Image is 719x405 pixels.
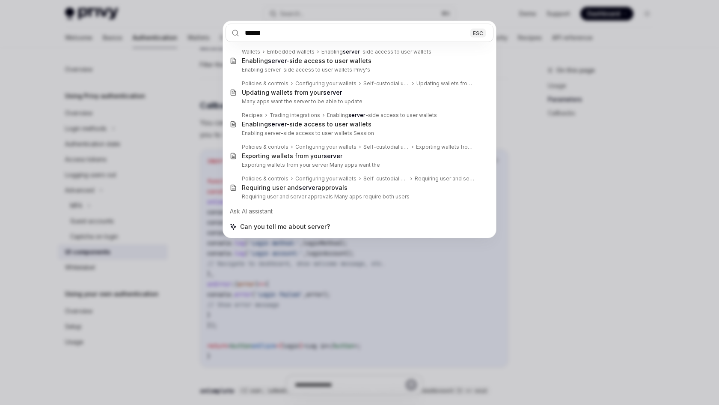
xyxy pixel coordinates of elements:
[240,222,330,231] span: Can you tell me about server?
[416,144,475,150] div: Exporting wallets from your server
[363,80,410,87] div: Self-custodial user wallets
[323,89,342,96] b: server
[268,120,286,128] b: server
[295,175,357,182] div: Configuring your wallets
[242,98,475,105] p: Many apps want the server to be able to update
[470,28,486,37] div: ESC
[242,66,475,73] p: Enabling server-side access to user wallets Privy's
[268,57,286,64] b: server
[242,144,288,150] div: Policies & controls
[242,89,342,96] div: Updating wallets from your
[321,48,431,55] div: Enabling -side access to user wallets
[226,204,493,219] div: Ask AI assistant
[415,175,475,182] div: Requiring user and server approvals
[242,130,475,137] p: Enabling server-side access to user wallets Session
[295,80,357,87] div: Configuring your wallets
[242,175,288,182] div: Policies & controls
[242,152,342,160] div: Exporting wallets from your
[242,112,263,119] div: Recipes
[242,57,371,65] div: Enabling -side access to user wallets
[343,48,360,55] b: server
[363,175,408,182] div: Self-custodial user wallets
[327,112,437,119] div: Enabling -side access to user wallets
[242,162,475,168] p: Exporting wallets from your server Many apps want the
[242,80,288,87] div: Policies & controls
[242,184,348,192] div: Requiring user and approvals
[363,144,409,150] div: Self-custodial user wallets
[324,152,342,159] b: server
[348,112,365,118] b: server
[242,48,260,55] div: Wallets
[270,112,320,119] div: Trading integrations
[242,193,475,200] p: Requiring user and server approvals Many apps require both users
[416,80,475,87] div: Updating wallets from your server
[242,120,371,128] div: Enabling -side access to user wallets
[267,48,315,55] div: Embedded wallets
[295,144,357,150] div: Configuring your wallets
[299,184,318,191] b: server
